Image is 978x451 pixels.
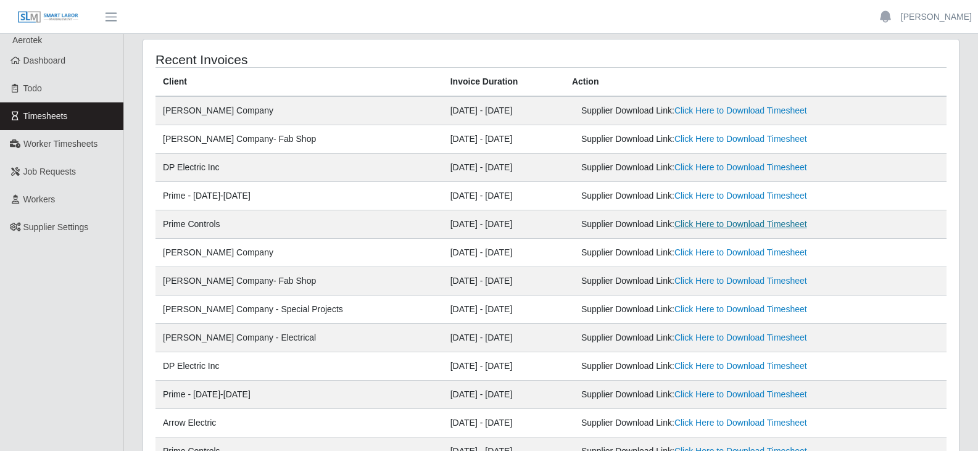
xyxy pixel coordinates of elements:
[23,167,77,176] span: Job Requests
[23,83,42,93] span: Todo
[443,68,565,97] th: Invoice Duration
[23,222,89,232] span: Supplier Settings
[674,389,807,399] a: Click Here to Download Timesheet
[155,381,443,409] td: Prime - [DATE]-[DATE]
[155,409,443,437] td: Arrow Electric
[443,154,565,182] td: [DATE] - [DATE]
[581,416,808,429] div: Supplier Download Link:
[443,267,565,296] td: [DATE] - [DATE]
[674,276,807,286] a: Click Here to Download Timesheet
[23,194,56,204] span: Workers
[23,139,97,149] span: Worker Timesheets
[155,182,443,210] td: Prime - [DATE]-[DATE]
[443,125,565,154] td: [DATE] - [DATE]
[443,296,565,324] td: [DATE] - [DATE]
[17,10,79,24] img: SLM Logo
[674,219,807,229] a: Click Here to Download Timesheet
[443,210,565,239] td: [DATE] - [DATE]
[581,189,808,202] div: Supplier Download Link:
[581,388,808,401] div: Supplier Download Link:
[565,68,947,97] th: Action
[674,418,807,428] a: Click Here to Download Timesheet
[155,267,443,296] td: [PERSON_NAME] Company- Fab Shop
[155,210,443,239] td: Prime Controls
[674,162,807,172] a: Click Here to Download Timesheet
[901,10,972,23] a: [PERSON_NAME]
[23,56,66,65] span: Dashboard
[155,352,443,381] td: DP Electric Inc
[155,324,443,352] td: [PERSON_NAME] Company - Electrical
[155,96,443,125] td: [PERSON_NAME] Company
[443,381,565,409] td: [DATE] - [DATE]
[155,125,443,154] td: [PERSON_NAME] Company- Fab Shop
[674,333,807,342] a: Click Here to Download Timesheet
[443,324,565,352] td: [DATE] - [DATE]
[23,111,68,121] span: Timesheets
[674,304,807,314] a: Click Here to Download Timesheet
[581,104,808,117] div: Supplier Download Link:
[443,96,565,125] td: [DATE] - [DATE]
[155,296,443,324] td: [PERSON_NAME] Company - Special Projects
[581,275,808,288] div: Supplier Download Link:
[674,106,807,115] a: Click Here to Download Timesheet
[581,303,808,316] div: Supplier Download Link:
[155,154,443,182] td: DP Electric Inc
[443,352,565,381] td: [DATE] - [DATE]
[12,35,42,45] span: Aerotek
[581,133,808,146] div: Supplier Download Link:
[581,360,808,373] div: Supplier Download Link:
[674,361,807,371] a: Click Here to Download Timesheet
[443,409,565,437] td: [DATE] - [DATE]
[155,239,443,267] td: [PERSON_NAME] Company
[443,239,565,267] td: [DATE] - [DATE]
[155,52,474,67] h4: Recent Invoices
[581,218,808,231] div: Supplier Download Link:
[443,182,565,210] td: [DATE] - [DATE]
[581,161,808,174] div: Supplier Download Link:
[674,247,807,257] a: Click Here to Download Timesheet
[581,331,808,344] div: Supplier Download Link:
[581,246,808,259] div: Supplier Download Link:
[155,68,443,97] th: Client
[674,134,807,144] a: Click Here to Download Timesheet
[674,191,807,201] a: Click Here to Download Timesheet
